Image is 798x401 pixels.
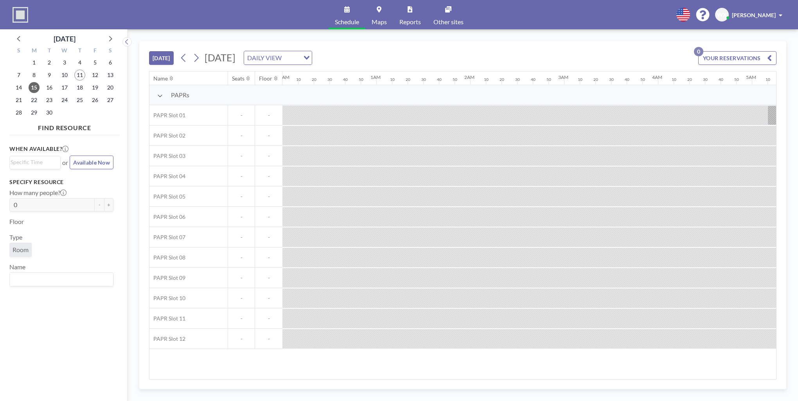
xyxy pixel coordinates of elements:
[44,95,55,106] span: Tuesday, September 23, 2025
[277,74,289,80] div: 12AM
[327,77,332,82] div: 30
[13,246,29,254] span: Room
[87,46,102,56] div: F
[746,74,756,80] div: 5AM
[228,152,255,159] span: -
[44,107,55,118] span: Tuesday, September 30, 2025
[74,57,85,68] span: Thursday, September 4, 2025
[531,77,536,82] div: 40
[464,74,474,80] div: 2AM
[255,254,282,261] span: -
[255,274,282,281] span: -
[149,112,185,119] span: PAPR Slot 01
[13,7,28,23] img: organization-logo
[90,70,101,81] span: Friday, September 12, 2025
[255,234,282,241] span: -
[694,47,703,56] p: 0
[578,77,582,82] div: 10
[296,77,301,82] div: 10
[44,57,55,68] span: Tuesday, September 2, 2025
[343,77,348,82] div: 40
[719,77,723,82] div: 40
[406,77,410,82] div: 20
[29,57,40,68] span: Monday, September 1, 2025
[515,77,520,82] div: 30
[284,53,299,63] input: Search for option
[149,254,185,261] span: PAPR Slot 08
[95,198,104,211] button: -
[255,315,282,322] span: -
[42,46,57,56] div: T
[546,77,551,82] div: 50
[255,193,282,200] span: -
[228,335,255,342] span: -
[27,46,42,56] div: M
[11,46,27,56] div: S
[105,57,116,68] span: Saturday, September 6, 2025
[370,74,381,80] div: 1AM
[9,263,25,271] label: Name
[9,179,113,186] h3: Specify resource
[703,77,708,82] div: 30
[9,233,22,241] label: Type
[72,46,87,56] div: T
[153,75,168,82] div: Name
[74,70,85,81] span: Thursday, September 11, 2025
[149,295,185,302] span: PAPR Slot 10
[500,77,504,82] div: 20
[228,295,255,302] span: -
[59,82,70,93] span: Wednesday, September 17, 2025
[228,315,255,322] span: -
[228,112,255,119] span: -
[105,95,116,106] span: Saturday, September 27, 2025
[698,51,776,65] button: YOUR RESERVATIONS0
[672,77,676,82] div: 10
[609,77,614,82] div: 30
[171,91,189,99] span: PAPRs
[105,82,116,93] span: Saturday, September 20, 2025
[74,82,85,93] span: Thursday, September 18, 2025
[149,315,185,322] span: PAPR Slot 11
[105,70,116,81] span: Saturday, September 13, 2025
[73,159,110,166] span: Available Now
[70,156,113,169] button: Available Now
[593,77,598,82] div: 20
[766,77,770,82] div: 10
[29,70,40,81] span: Monday, September 8, 2025
[10,273,113,286] div: Search for option
[57,46,72,56] div: W
[335,19,359,25] span: Schedule
[10,156,60,168] div: Search for option
[717,11,727,18] span: WX
[9,189,66,197] label: How many people?
[29,107,40,118] span: Monday, September 29, 2025
[228,234,255,241] span: -
[244,51,312,64] div: Search for option
[44,70,55,81] span: Tuesday, September 9, 2025
[246,53,283,63] span: DAILY VIEW
[149,213,185,220] span: PAPR Slot 06
[11,158,56,166] input: Search for option
[359,77,363,82] div: 50
[640,77,645,82] div: 50
[228,213,255,220] span: -
[259,75,272,82] div: Floor
[59,95,70,106] span: Wednesday, September 24, 2025
[484,77,489,82] div: 10
[149,234,185,241] span: PAPR Slot 07
[255,173,282,180] span: -
[399,19,421,25] span: Reports
[228,173,255,180] span: -
[62,159,68,166] span: or
[102,46,118,56] div: S
[421,77,426,82] div: 30
[255,295,282,302] span: -
[687,77,692,82] div: 20
[255,112,282,119] span: -
[312,77,316,82] div: 20
[372,19,387,25] span: Maps
[255,213,282,220] span: -
[13,107,24,118] span: Sunday, September 28, 2025
[149,132,185,139] span: PAPR Slot 02
[228,274,255,281] span: -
